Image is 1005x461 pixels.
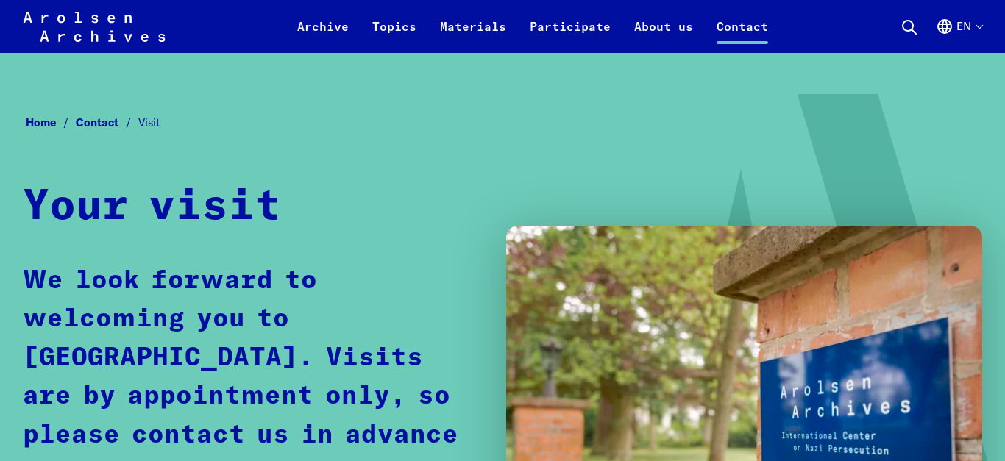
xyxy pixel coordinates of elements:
[705,18,780,53] a: Contact
[138,115,160,129] span: Visit
[76,115,138,129] a: Contact
[26,115,76,129] a: Home
[23,112,981,134] nav: Breadcrumb
[285,18,361,53] a: Archive
[23,185,281,229] strong: Your visit
[361,18,428,53] a: Topics
[428,18,518,53] a: Materials
[285,9,780,44] nav: Primary
[622,18,705,53] a: About us
[518,18,622,53] a: Participate
[936,18,982,53] button: English, language selection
